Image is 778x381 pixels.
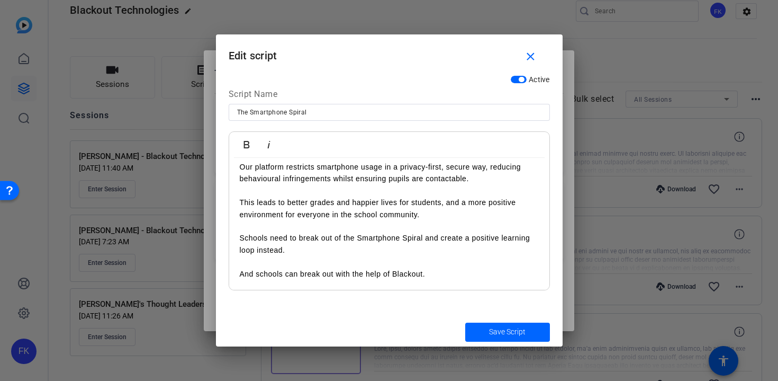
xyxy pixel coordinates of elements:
[240,197,539,220] p: This leads to better grades and happier lives for students, and a more positive environment for e...
[240,268,539,280] p: And schools can break out with the help of Blackout.
[465,323,550,342] button: Save Script
[524,50,537,64] mat-icon: close
[237,134,257,155] button: Bold (⌘B)
[259,134,279,155] button: Italic (⌘I)
[237,106,541,119] input: Enter Script Name
[229,88,550,104] div: Script Name
[240,232,539,256] p: Schools need to break out of the Smartphone Spiral and create a positive learning loop instead.
[240,161,539,185] p: Our platform restricts smartphone usage in a privacy-first, secure way, reducing behavioural infr...
[529,75,550,84] span: Active
[489,326,526,338] span: Save Script
[216,34,563,69] h1: Edit script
